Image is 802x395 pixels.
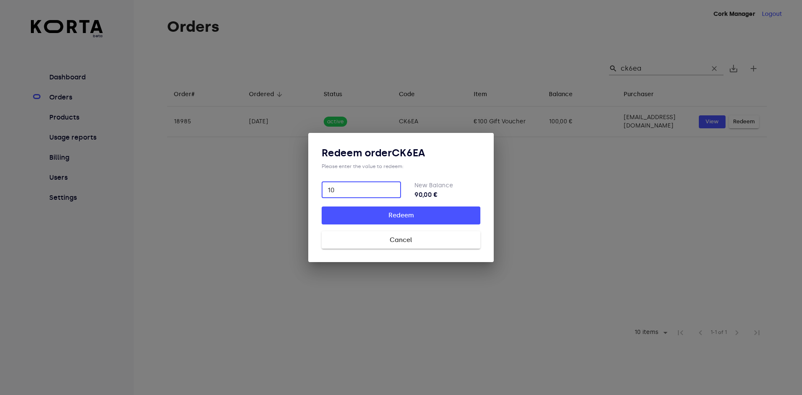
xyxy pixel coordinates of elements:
[322,146,480,160] h3: Redeem order CK6EA
[414,182,453,189] label: New Balance
[414,190,480,200] strong: 90,00 €
[335,234,467,245] span: Cancel
[322,231,480,249] button: Cancel
[322,163,480,170] div: Please enter the value to redeem:
[335,210,467,221] span: Redeem
[322,206,480,224] button: Redeem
